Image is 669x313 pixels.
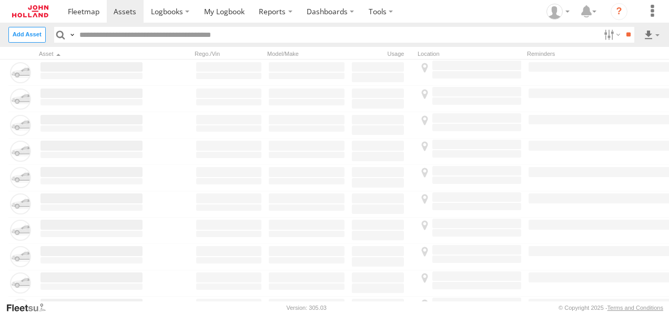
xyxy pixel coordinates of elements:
div: Version: 305.03 [287,305,327,311]
div: Adam Dippie [543,4,573,19]
div: Usage [350,50,413,57]
a: Return to Dashboard [3,3,58,20]
div: Model/Make [267,50,346,57]
img: jhg-logo.svg [12,5,48,17]
div: Location [418,50,523,57]
div: Click to Sort [39,50,144,57]
label: Search Filter Options [600,27,622,42]
a: Terms and Conditions [607,305,663,311]
label: Export results as... [643,27,661,42]
div: Reminders [527,50,606,57]
a: Visit our Website [6,302,54,313]
label: Search Query [67,27,76,42]
div: Rego./Vin [195,50,263,57]
div: © Copyright 2025 - [559,305,663,311]
label: Create New Asset [8,27,46,42]
i: ? [611,3,627,20]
